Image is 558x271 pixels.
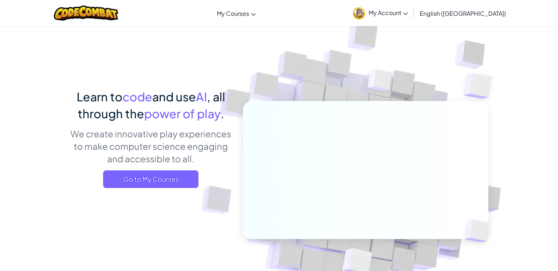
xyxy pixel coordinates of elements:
[449,55,513,117] img: Overlap cubes
[217,10,249,17] span: My Courses
[452,204,507,258] img: Overlap cubes
[369,9,408,17] span: My Account
[354,55,406,109] img: Overlap cubes
[144,106,220,121] span: power of play
[349,1,412,25] a: My Account
[220,106,224,121] span: .
[196,89,207,104] span: AI
[213,3,259,23] a: My Courses
[416,3,510,23] a: English ([GEOGRAPHIC_DATA])
[420,10,506,17] span: English ([GEOGRAPHIC_DATA])
[77,89,123,104] span: Learn to
[103,170,198,188] a: Go to My Courses
[152,89,196,104] span: and use
[353,7,365,19] img: avatar
[70,127,232,165] p: We create innovative play experiences to make computer science engaging and accessible to all.
[54,6,118,21] img: CodeCombat logo
[123,89,152,104] span: code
